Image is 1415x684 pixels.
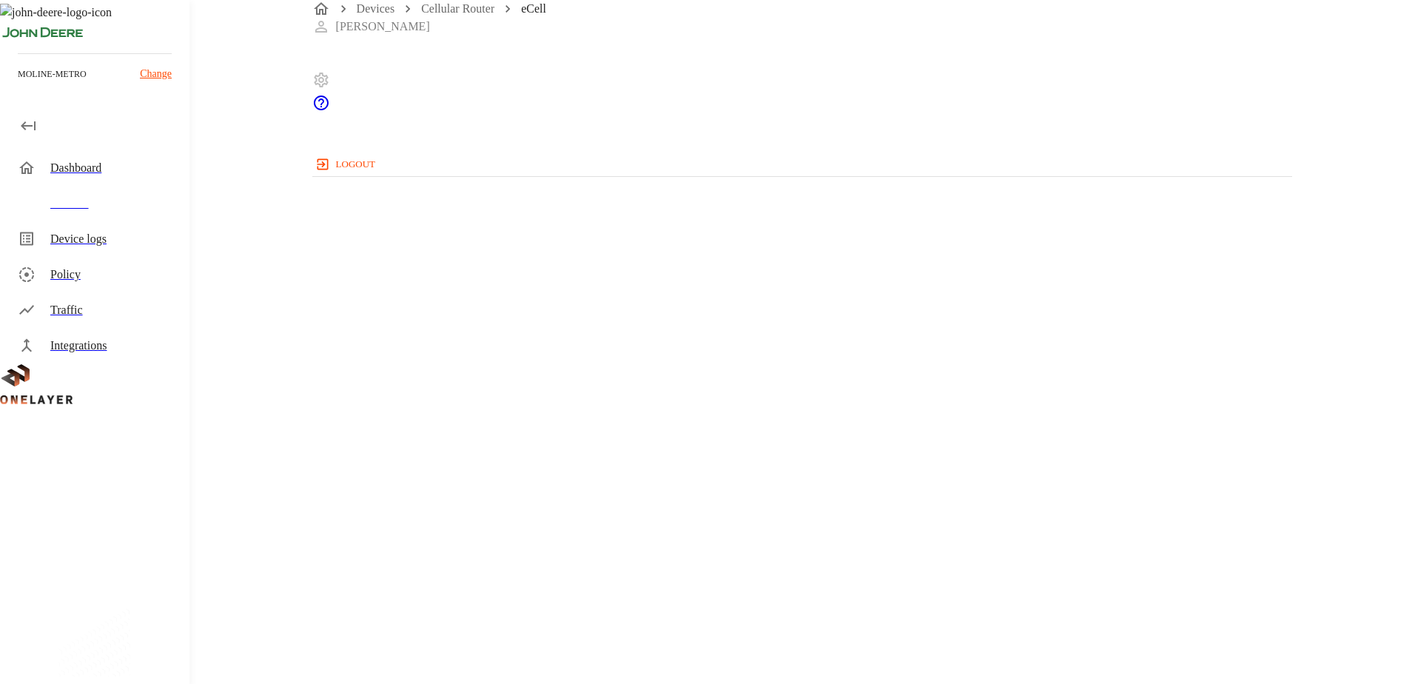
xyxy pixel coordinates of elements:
span: Support Portal [312,101,330,114]
a: onelayer-support [312,101,330,114]
a: Cellular Router [421,2,494,15]
button: logout [312,152,381,176]
a: Devices [357,2,395,15]
a: logout [312,152,1293,176]
p: [PERSON_NAME] [336,18,430,36]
